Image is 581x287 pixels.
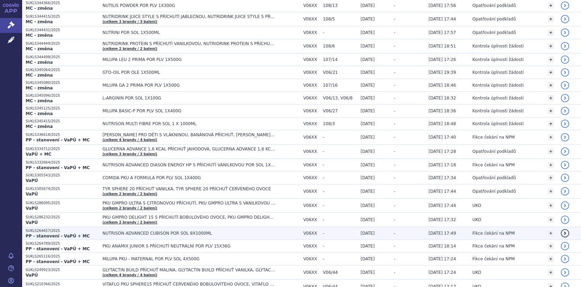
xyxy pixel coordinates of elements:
strong: VaPÚ [26,192,38,197]
span: [DATE] [361,189,375,194]
p: SUKLS344415/2025 [26,14,99,19]
span: TYR SPHERE 20 PŘÍCHUŤ VANILKA, TYR SPHERE 20 PŘÍCHUŤ ČERVENÉHO OVOCE [103,186,276,191]
a: (celkem 2 brandy / 2 balení) [103,47,157,51]
span: - [394,44,395,49]
span: - [323,256,357,261]
a: + [548,269,554,276]
span: 107/14 [323,57,357,62]
span: [DATE] [361,217,375,222]
p: SUKLS345415/2025 [26,119,99,124]
span: [PERSON_NAME] PRO DĚTI S VLÁKNINOU, BANÁNOVÁ PŘÍCHUŤ, [PERSON_NAME] PRO DĚTI S VLÁKNINOU, JAHODOV... [103,132,276,137]
a: detail [561,187,569,195]
p: SUKLS345080/2025 [26,80,99,85]
span: [DATE] [361,163,375,167]
a: detail [561,174,569,182]
p: SUKLS344366/2025 [26,1,99,6]
span: NUTRISON MULTI FIBRE POR SOL 1 X 1000ML [103,121,276,126]
strong: VaPÚ + MC [26,152,51,157]
span: 108/6 [323,44,357,49]
a: detail [561,68,569,77]
span: NUTILIS POWDER POR PLV 1X300G [103,3,276,8]
span: V06XX [303,231,319,236]
span: VITAFLO PKU SPHERE15 PŘÍCHUŤ ČERVENÉHO BOBULOVITÉHO OVOCE, VITAFLO PKU SPHERE15 VANILKOVÁ PŘÍCHUŤ... [103,282,276,287]
strong: PP - stanovení - VaPÚ + MC [26,246,90,251]
span: NUTRINI POR SOL 1X500ML [103,30,276,35]
a: (celkem 3 brandy / 3 balení) [103,152,157,156]
a: + [548,243,554,249]
span: Opatřování podkladů [473,175,516,180]
p: SUKLS344498/2025 [26,55,99,60]
span: V06XX [303,256,319,261]
p: SUKLS336618/2025 [26,132,99,137]
a: detail [561,161,569,169]
a: detail [561,28,569,37]
span: [DATE] [361,44,375,49]
span: V06XX [303,83,319,88]
strong: VaPÚ [26,206,38,211]
span: 108/5 [323,17,357,21]
a: (celkem 2 brandy / 2 balení) [103,192,157,196]
a: detail [561,216,569,224]
span: [DATE] [361,96,375,101]
a: (celkem 4 brandy / 4 balení) [103,273,157,277]
span: - [394,83,395,88]
span: [DATE] 17:49 [429,231,456,236]
span: Kontrola úplnosti žádosti [473,121,524,126]
span: Fikce čekání na NPM [473,244,515,249]
span: Kontrola úplnosti žádosti [473,44,524,49]
span: Kontrola úplnosti žádosti [473,70,524,75]
span: [DATE] [361,244,375,249]
span: [DATE] 17:44 [429,189,456,194]
span: - [323,163,357,167]
span: V06XX [303,149,319,154]
span: PKU ANAMIX JUNIOR S PŘÍCHUTÍ NEUTRÁLNÍ POR PLV 15X36G [103,244,276,249]
span: [DATE] [361,17,375,21]
a: detail [561,55,569,64]
span: [DATE] 17:40 [429,135,456,140]
span: - [394,231,395,236]
strong: MC - změna [26,86,53,90]
a: + [548,56,554,63]
span: [DATE] [361,121,375,126]
span: [DATE] 18:48 [429,121,456,126]
strong: MC - změna [26,124,53,129]
span: [DATE] [361,30,375,35]
a: (celkem 2 brandy / 2 balení) [103,206,157,210]
span: V06XX [303,57,319,62]
a: detail [561,133,569,141]
span: Opatřování podkladů [473,149,516,154]
a: + [548,188,554,194]
span: [DATE] 17:18 [429,163,456,167]
span: MILUPA BASIC-P POR PLV SOL 1X400G [103,108,276,113]
span: - [394,189,395,194]
span: V06XX [303,175,319,180]
span: 107/16 [323,83,357,88]
span: NUTRISON ADVANCED DIASON ENERGY HP S PŘÍCHUTÍ VANILKOVOU POR SOL 1X1000ML [103,163,276,167]
span: V06XX [303,30,319,35]
span: - [394,3,395,8]
p: SUKLS344431/2025 [26,28,99,33]
p: SUKLS264657/2025 [26,228,99,233]
span: [DATE] 17:34 [429,175,456,180]
span: [DATE] [361,108,375,113]
span: [DATE] [361,57,375,62]
span: [DATE] 18:46 [429,83,456,88]
span: V06XX [303,203,319,208]
span: - [394,203,395,208]
span: Fikce čekání na NPM [473,135,515,140]
span: - [394,149,395,154]
span: V06/44 [323,270,357,275]
span: PKU GMPRO DELIGHT 15 S PŘÍCHUTÍ BOBULOVÉHO OVOCE, PKU GMPRO DELIGHT 15 S PŘÍCHUTÍ TROPICKÉHO OVOCE [103,215,276,220]
p: SUKLS332664/2025 [26,160,99,165]
span: - [323,217,357,222]
span: UKO [473,203,481,208]
p: SUKLS345064/2025 [26,68,99,72]
a: detail [561,15,569,23]
strong: MC - změna [26,73,53,78]
a: + [548,95,554,101]
span: COMIDA PKU A FORMULA POR PLV SOL 1X400G [103,175,276,180]
p: SUKLS305543/2025 [26,173,99,178]
span: Opatřování podkladů [473,189,516,194]
strong: MC - změna [26,33,53,38]
span: [DATE] [361,256,375,261]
